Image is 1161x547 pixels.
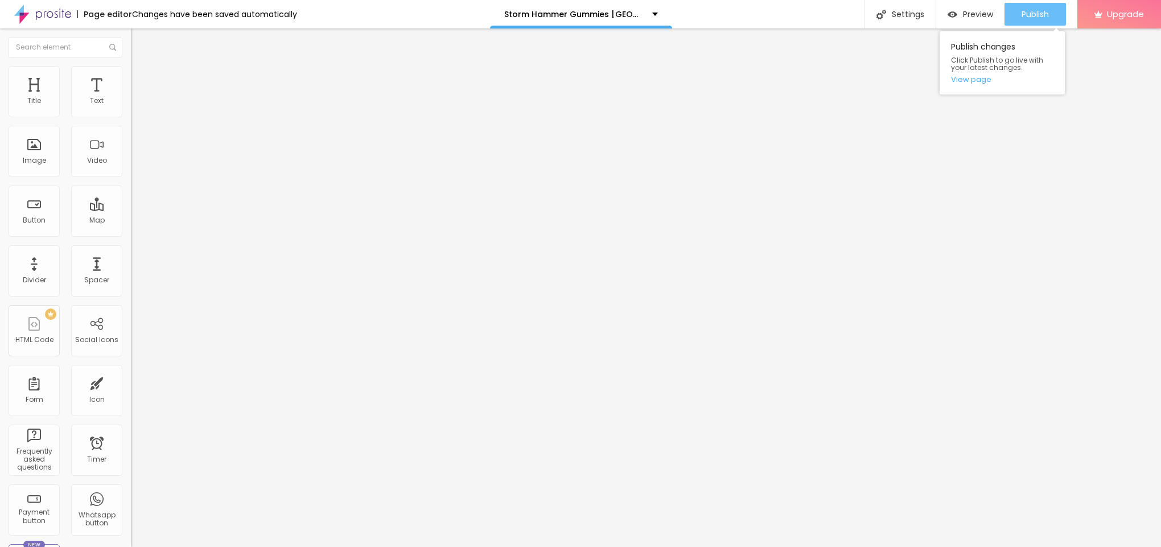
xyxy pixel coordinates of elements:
[504,10,644,18] p: Storm Hammer Gummies [GEOGRAPHIC_DATA]
[1004,3,1066,26] button: Publish
[109,44,116,51] img: Icone
[9,37,122,57] input: Search element
[87,157,107,164] div: Video
[75,336,118,344] div: Social Icons
[87,455,106,463] div: Timer
[90,97,104,105] div: Text
[940,31,1065,94] div: Publish changes
[951,56,1053,71] span: Click Publish to go live with your latest changes.
[11,447,56,472] div: Frequently asked questions
[876,10,886,19] img: Icone
[963,10,993,19] span: Preview
[11,508,56,525] div: Payment button
[948,10,957,19] img: view-1.svg
[84,276,109,284] div: Spacer
[1107,9,1144,19] span: Upgrade
[936,3,1004,26] button: Preview
[23,157,46,164] div: Image
[27,97,41,105] div: Title
[77,10,132,18] div: Page editor
[74,511,119,528] div: Whatsapp button
[26,396,43,404] div: Form
[23,276,46,284] div: Divider
[89,216,105,224] div: Map
[131,28,1161,547] iframe: Editor
[1022,10,1049,19] span: Publish
[951,76,1053,83] a: View page
[89,396,105,404] div: Icon
[132,10,297,18] div: Changes have been saved automatically
[23,216,46,224] div: Button
[15,336,53,344] div: HTML Code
